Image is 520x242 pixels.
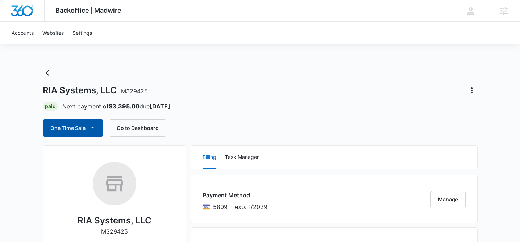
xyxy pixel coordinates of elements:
a: Settings [68,22,96,44]
button: Go to Dashboard [109,119,166,137]
h2: RIA Systems, LLC [78,214,151,227]
button: Task Manager [225,146,259,169]
h3: Payment Method [203,191,267,200]
button: Manage [430,191,466,208]
a: Accounts [7,22,38,44]
span: M329425 [121,87,148,95]
button: Back [43,67,54,79]
h1: RIA Systems, LLC [43,85,148,96]
span: exp. 1/2029 [235,202,267,211]
button: Actions [466,85,478,96]
p: M329425 [101,227,128,236]
span: Backoffice | Madwire [55,7,121,14]
div: Paid [43,102,58,111]
span: Visa ending with [213,202,228,211]
strong: $3,395.00 [109,103,140,110]
a: Websites [38,22,68,44]
strong: [DATE] [150,103,170,110]
button: Billing [203,146,216,169]
button: One Time Sale [43,119,103,137]
p: Next payment of due [62,102,170,111]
